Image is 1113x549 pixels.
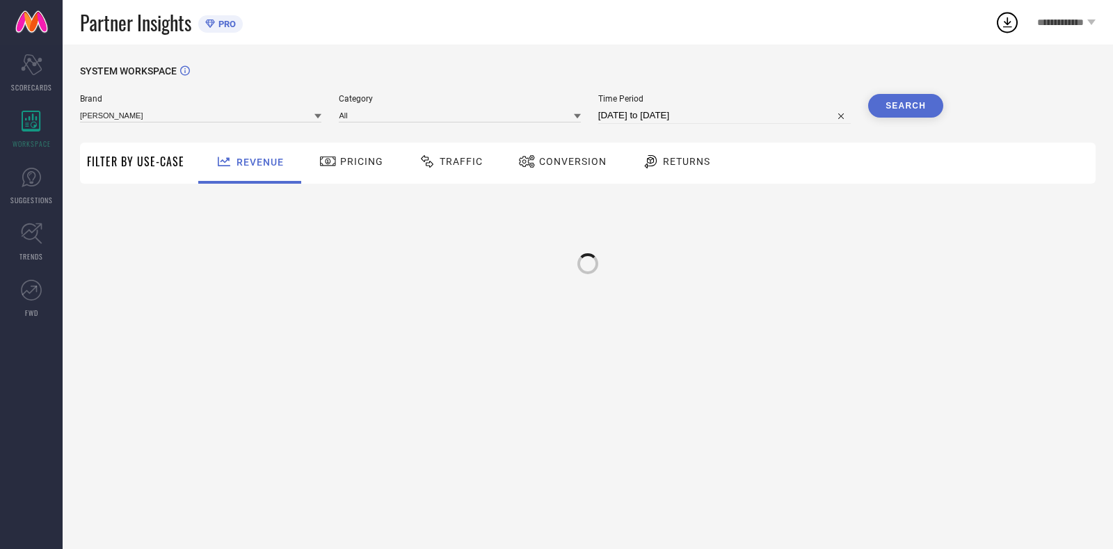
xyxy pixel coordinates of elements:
span: Brand [80,94,321,104]
span: SYSTEM WORKSPACE [80,65,177,77]
span: TRENDS [19,251,43,262]
span: Filter By Use-Case [87,153,184,170]
span: SCORECARDS [11,82,52,93]
button: Search [868,94,943,118]
span: SUGGESTIONS [10,195,53,205]
input: Select time period [598,107,851,124]
div: Open download list [995,10,1020,35]
span: Revenue [237,157,284,168]
span: WORKSPACE [13,138,51,149]
span: FWD [25,308,38,318]
span: Conversion [539,156,607,167]
span: Returns [663,156,710,167]
span: Time Period [598,94,851,104]
span: Pricing [340,156,383,167]
span: PRO [215,19,236,29]
span: Category [339,94,580,104]
span: Traffic [440,156,483,167]
span: Partner Insights [80,8,191,37]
